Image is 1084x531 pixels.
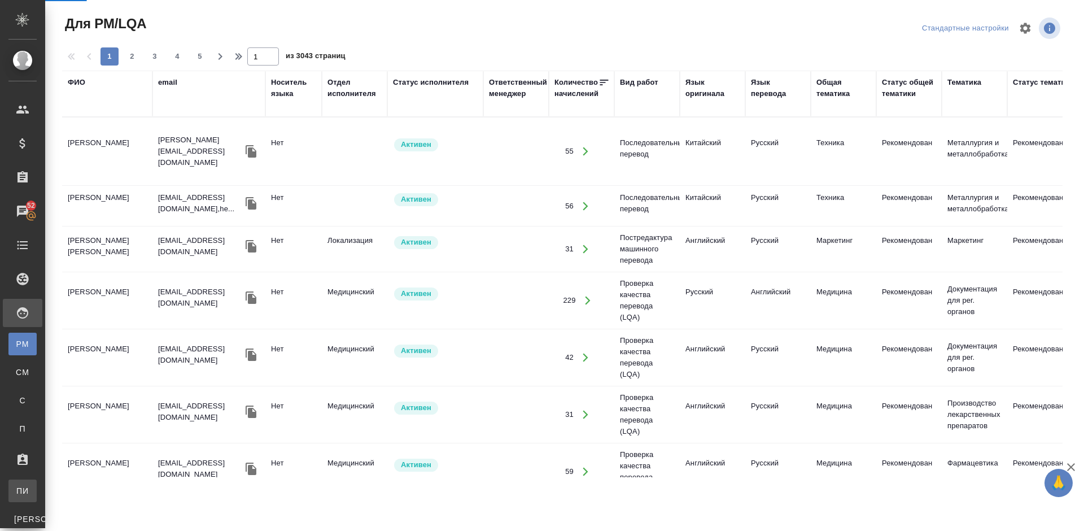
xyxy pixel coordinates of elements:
td: Русский [680,281,745,320]
td: Китайский [680,132,745,171]
td: Медицинский [322,395,387,434]
span: Настроить таблицу [1012,15,1039,42]
button: Скопировать [243,460,260,477]
div: Рядовой исполнитель: назначай с учетом рейтинга [393,235,478,250]
div: 31 [565,409,574,420]
td: Английский [680,229,745,269]
td: Производство лекарственных препаратов [942,392,1007,437]
td: Локализация [322,229,387,269]
a: П [8,417,37,440]
div: Рядовой исполнитель: назначай с учетом рейтинга [393,286,478,302]
a: 52 [3,197,42,225]
p: Активен [401,194,431,205]
td: Медицина [811,338,876,377]
p: [EMAIL_ADDRESS][DOMAIN_NAME],he... [158,192,243,215]
button: 5 [191,47,209,66]
td: Нет [265,229,322,269]
td: Рекомендован [876,281,942,320]
p: [EMAIL_ADDRESS][DOMAIN_NAME] [158,343,243,366]
td: Русский [745,186,811,226]
p: [EMAIL_ADDRESS][DOMAIN_NAME] [158,401,243,423]
td: Нет [265,395,322,434]
span: PM [14,338,31,350]
div: email [158,77,177,88]
p: [EMAIL_ADDRESS][DOMAIN_NAME] [158,458,243,480]
div: split button [919,20,1012,37]
td: Нет [265,186,322,226]
span: [PERSON_NAME] [14,513,31,525]
td: [PERSON_NAME] [62,281,152,320]
div: Рядовой исполнитель: назначай с учетом рейтинга [393,192,478,207]
p: Активен [401,139,431,150]
td: Нет [265,452,322,491]
div: Статус тематики [1013,77,1074,88]
a: CM [8,361,37,384]
td: Медицина [811,452,876,491]
td: Русский [745,132,811,171]
span: 🙏 [1049,471,1068,495]
div: Язык перевода [751,77,805,99]
span: 52 [20,200,42,211]
td: Медицинский [322,452,387,491]
td: Нет [265,281,322,320]
td: [PERSON_NAME] [62,452,152,491]
p: Активен [401,345,431,356]
span: 4 [168,51,186,62]
p: Активен [401,288,431,299]
td: Документация для рег. органов [942,278,1007,323]
span: 2 [123,51,141,62]
td: Маркетинг [942,229,1007,269]
div: 59 [565,466,574,477]
span: 5 [191,51,209,62]
a: [PERSON_NAME] [8,508,37,530]
td: Проверка качества перевода (LQA) [614,386,680,443]
td: Последовательный перевод [614,186,680,226]
td: Английский [680,338,745,377]
div: Количество начислений [554,77,598,99]
button: Скопировать [243,238,260,255]
td: Рекомендован [876,395,942,434]
span: Для PM/LQA [62,15,146,33]
td: Документация для рег. органов [942,335,1007,380]
div: Рядовой исполнитель: назначай с учетом рейтинга [393,458,478,473]
button: Скопировать [243,143,260,160]
td: Английский [680,452,745,491]
td: [PERSON_NAME] [62,186,152,226]
div: Рядовой исполнитель: назначай с учетом рейтинга [393,343,478,359]
td: Нет [265,132,322,171]
p: Активен [401,237,431,248]
div: Тематика [947,77,981,88]
td: Металлургия и металлобработка [942,186,1007,226]
div: ФИО [68,77,85,88]
td: [PERSON_NAME] [62,338,152,377]
div: 56 [565,201,574,212]
span: С [14,395,31,406]
div: Рядовой исполнитель: назначай с учетом рейтинга [393,401,478,416]
td: Маркетинг [811,229,876,269]
button: Открыть работы [574,403,597,426]
td: Русский [745,395,811,434]
td: Рекомендован [876,186,942,226]
div: Статус общей тематики [882,77,936,99]
div: 42 [565,352,574,363]
p: [EMAIL_ADDRESS][DOMAIN_NAME] [158,286,243,309]
p: Активен [401,459,431,471]
td: Постредактура машинного перевода [614,227,680,272]
button: Открыть работы [574,346,597,369]
button: Скопировать [243,346,260,363]
td: Последовательный перевод [614,132,680,171]
button: 🙏 [1044,469,1073,497]
td: Медицинский [322,338,387,377]
button: Открыть работы [574,460,597,484]
a: ПИ [8,480,37,502]
td: Русский [745,338,811,377]
p: Активен [401,402,431,414]
div: 31 [565,243,574,255]
span: CM [14,367,31,378]
td: Фармацевтика [942,452,1007,491]
td: Нет [265,338,322,377]
div: Носитель языка [271,77,316,99]
td: Проверка качества перевода (LQA) [614,272,680,329]
div: Статус исполнителя [393,77,469,88]
button: Открыть работы [576,289,600,312]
